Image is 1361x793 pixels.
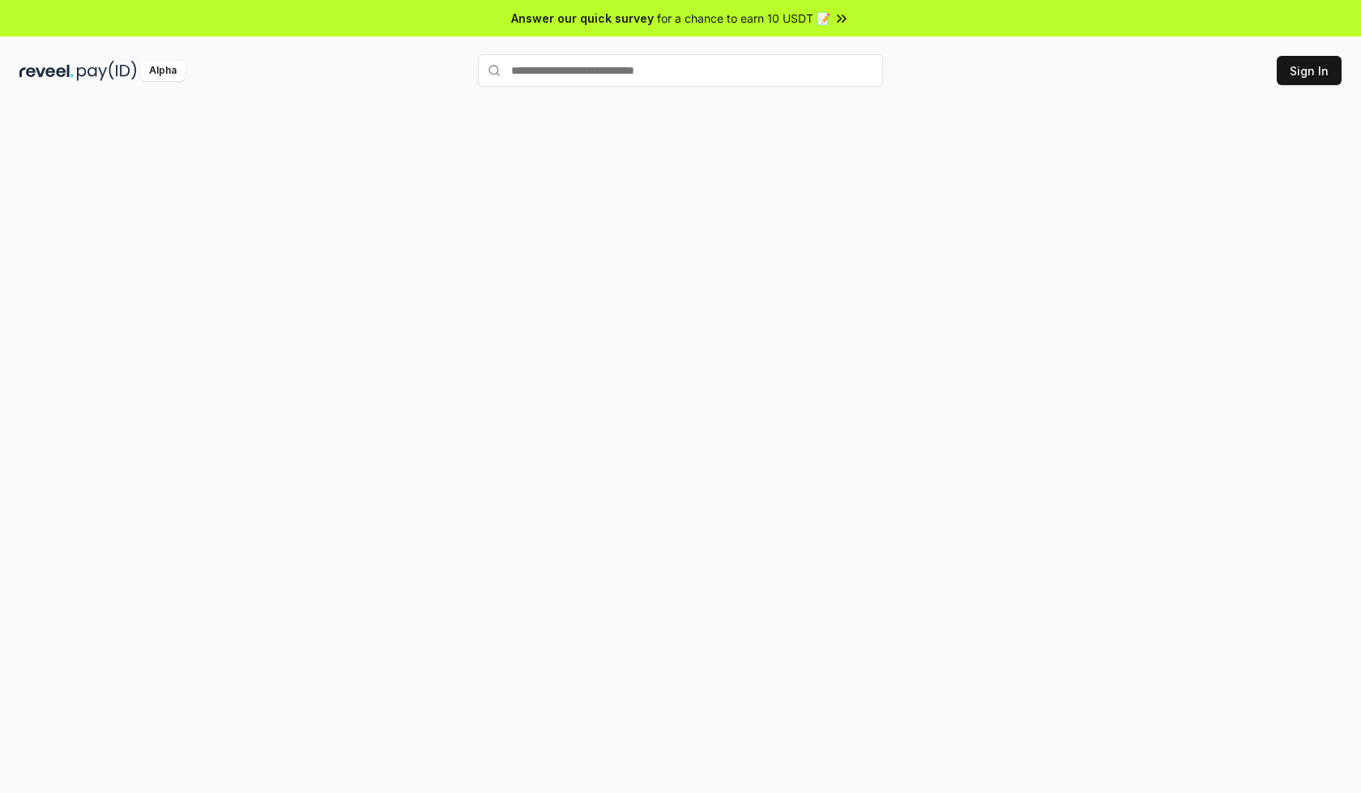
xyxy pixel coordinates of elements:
[140,61,186,81] div: Alpha
[511,10,654,27] span: Answer our quick survey
[1277,56,1342,85] button: Sign In
[77,61,137,81] img: pay_id
[657,10,830,27] span: for a chance to earn 10 USDT 📝
[19,61,74,81] img: reveel_dark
